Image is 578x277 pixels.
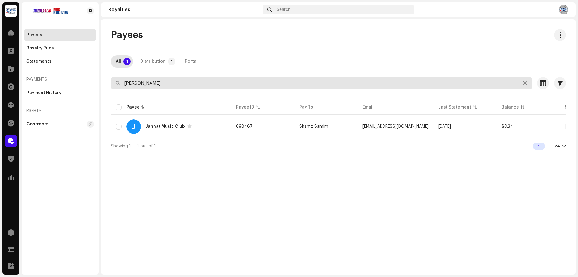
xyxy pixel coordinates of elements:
div: Royalty Runs [26,46,54,51]
div: J [126,119,141,134]
div: Last Statement [438,104,471,110]
input: Search [111,77,532,89]
re-m-nav-item: Royalty Runs [24,42,96,54]
span: 698467 [236,124,253,129]
span: Search [277,7,291,12]
p-badge: 1 [168,58,175,65]
p-badge: 1 [123,58,131,65]
div: All [116,55,121,68]
div: Payees [26,33,42,37]
img: 52737189-99ea-4cd9-8b24-1a83512747b3 [559,5,568,14]
img: 002d0b7e-39bb-449f-ae97-086db32edbb7 [5,5,17,17]
div: Payee [126,104,140,110]
div: Payment History [26,90,61,95]
div: Royalties [108,7,260,12]
re-m-nav-item: Payees [24,29,96,41]
span: samzshamim9@gmail.com [362,124,429,129]
re-m-nav-item: Contracts [24,118,96,130]
re-a-nav-header: Rights [24,104,96,118]
div: Payee ID [236,104,254,110]
div: Statements [26,59,51,64]
div: Contracts [26,122,48,127]
div: Jannat Music Club [146,124,185,129]
re-m-nav-item: Statements [24,55,96,68]
span: Sep 2025 [438,124,451,129]
div: Portal [185,55,198,68]
div: Distribution [140,55,166,68]
span: $0.34 [502,124,513,129]
span: Showing 1 — 1 out of 1 [111,144,156,148]
re-a-nav-header: Payments [24,72,96,87]
span: Shamz Samim [299,124,328,129]
img: bacda259-2751-43f5-8ab8-01aaca367b49 [26,7,77,14]
div: Balance [502,104,519,110]
div: 1 [533,143,545,150]
span: Payees [111,29,143,41]
re-m-nav-item: Payment History [24,87,96,99]
div: 24 [555,144,560,149]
